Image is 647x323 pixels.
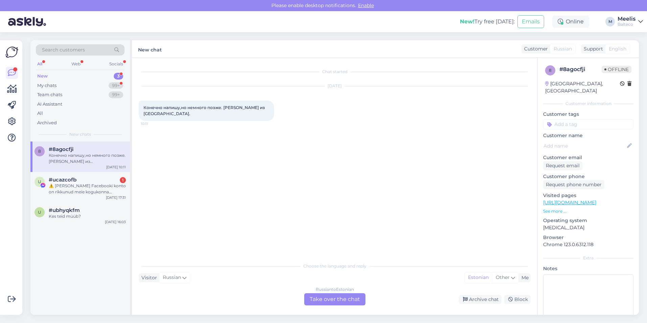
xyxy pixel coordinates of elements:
[543,208,633,214] p: See more ...
[559,65,602,73] div: # 8agocfji
[38,149,41,154] span: 8
[109,91,123,98] div: 99+
[460,18,515,26] div: Try free [DATE]:
[138,44,162,53] label: New chat
[521,45,548,52] div: Customer
[106,165,126,170] div: [DATE] 10:11
[139,274,157,281] div: Visitor
[108,60,125,68] div: Socials
[543,241,633,248] p: Chrome 123.0.6312.118
[554,45,572,52] span: Russian
[581,45,603,52] div: Support
[602,66,631,73] span: Offline
[543,132,633,139] p: Customer name
[543,161,582,170] div: Request email
[37,91,62,98] div: Team chats
[356,2,376,8] span: Enable
[49,146,73,152] span: #8agocfji
[105,219,126,224] div: [DATE] 16:03
[139,83,531,89] div: [DATE]
[139,263,531,269] div: Choose the language and reply
[543,217,633,224] p: Operating system
[37,82,57,89] div: My chats
[543,154,633,161] p: Customer email
[49,152,126,165] div: Конечно напишу,но немного позже. [PERSON_NAME] из [GEOGRAPHIC_DATA].
[459,295,501,304] div: Archive chat
[69,131,91,137] span: New chats
[49,213,126,219] div: Kes teid müüb?
[42,46,85,53] span: Search customers
[543,119,633,129] input: Add a tag
[37,101,62,108] div: AI Assistant
[316,286,354,293] div: Russian to Estonian
[517,15,544,28] button: Emails
[519,274,529,281] div: Me
[543,101,633,107] div: Customer information
[38,210,41,215] span: u
[543,265,633,272] p: Notes
[143,105,266,116] span: Конечно напишу,но немного позже. [PERSON_NAME] из [GEOGRAPHIC_DATA].
[543,192,633,199] p: Visited pages
[37,110,43,117] div: All
[49,177,76,183] span: #ucazcofb
[543,111,633,118] p: Customer tags
[543,199,596,206] a: [URL][DOMAIN_NAME]
[139,69,531,75] div: Chat started
[5,46,18,59] img: Askly Logo
[543,142,626,150] input: Add name
[120,177,126,183] div: 1
[543,180,604,189] div: Request phone number
[618,22,635,27] div: Balteco
[36,60,44,68] div: All
[609,45,626,52] span: English
[549,68,552,73] span: 8
[109,82,123,89] div: 99+
[465,273,492,283] div: Estonian
[49,183,126,195] div: ⚠️ [PERSON_NAME] Facebooki konto on rikkunud meie kogukonna standardeid. Meie süsteem on saanud p...
[37,73,48,80] div: New
[496,274,510,280] span: Other
[304,293,365,305] div: Take over the chat
[552,16,589,28] div: Online
[543,224,633,231] p: [MEDICAL_DATA]
[543,255,633,261] div: Extra
[49,207,80,213] span: #ubhyqkfm
[114,73,123,80] div: 3
[545,80,620,94] div: [GEOGRAPHIC_DATA], [GEOGRAPHIC_DATA]
[70,60,82,68] div: Web
[37,120,57,126] div: Archived
[141,121,166,126] span: 10:11
[618,16,635,22] div: Meelis
[543,234,633,241] p: Browser
[543,173,633,180] p: Customer phone
[38,179,41,184] span: u
[504,295,531,304] div: Block
[618,16,643,27] a: MeelisBalteco
[605,17,615,26] div: M
[163,274,181,281] span: Russian
[106,195,126,200] div: [DATE] 17:31
[460,18,474,25] b: New!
